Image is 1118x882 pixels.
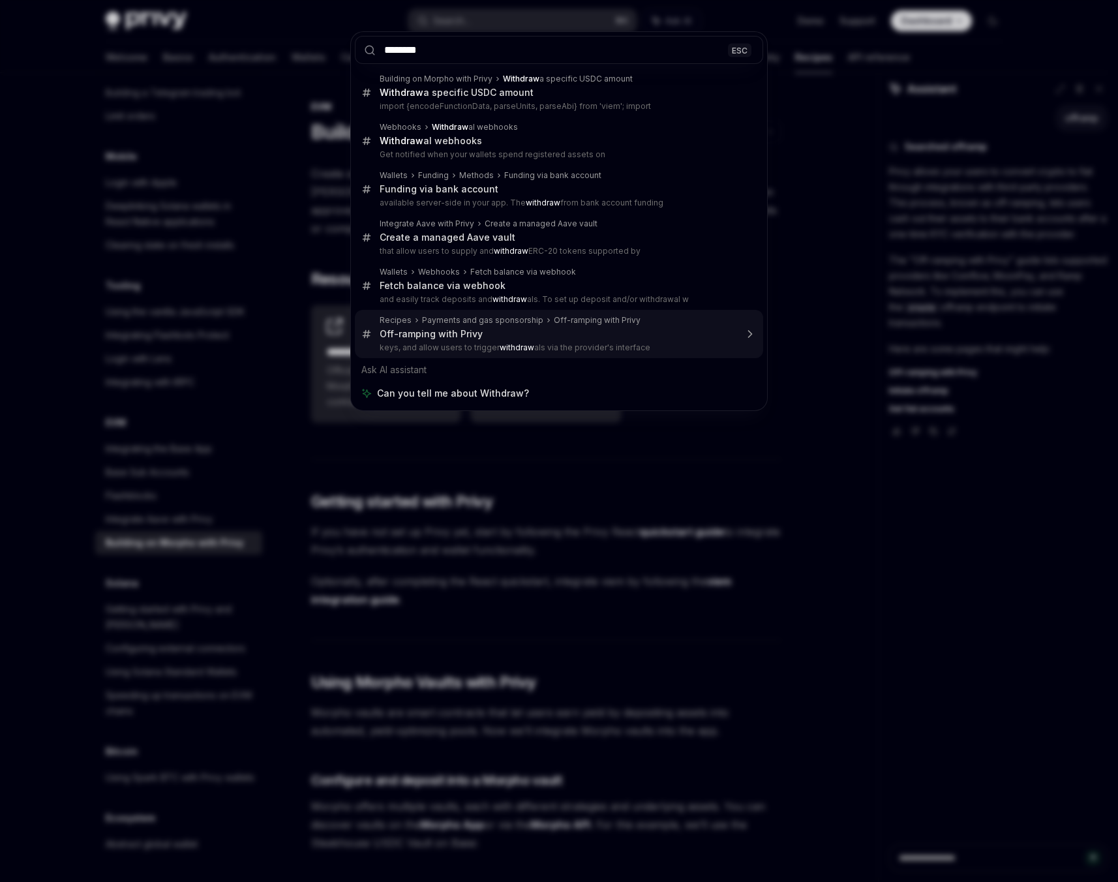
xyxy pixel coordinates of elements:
b: Withdraw [380,135,423,146]
div: Create a managed Aave vault [485,219,597,229]
div: Integrate Aave with Privy [380,219,474,229]
div: Payments and gas sponsorship [422,315,543,326]
b: Withdraw [380,87,423,98]
b: withdraw [500,342,534,352]
b: Withdraw [432,122,468,132]
div: Fetch balance via webhook [380,280,506,292]
div: Webhooks [418,267,460,277]
b: withdraw [526,198,560,207]
span: Can you tell me about Withdraw? [377,387,529,400]
div: Ask AI assistant [355,358,763,382]
div: a specific USDC amount [503,74,633,84]
div: ESC [728,43,751,57]
p: available server-side in your app. The from bank account funding [380,198,736,208]
div: Funding via bank account [380,183,498,195]
div: a specific USDC amount [380,87,534,99]
div: Building on Morpho with Privy [380,74,492,84]
div: al webhooks [380,135,482,147]
div: Recipes [380,315,412,326]
p: keys, and allow users to trigger als via the provider's interface [380,342,736,353]
div: Funding [418,170,449,181]
p: and easily track deposits and als. To set up deposit and/or withdrawal w [380,294,736,305]
div: Funding via bank account [504,170,601,181]
div: Wallets [380,267,408,277]
div: Create a managed Aave vault [380,232,515,243]
b: Withdraw [503,74,539,84]
div: Webhooks [380,122,421,132]
p: that allow users to supply and ERC-20 tokens supported by [380,246,736,256]
div: Fetch balance via webhook [470,267,576,277]
b: withdraw [494,246,528,256]
b: withdraw [492,294,527,304]
div: Off-ramping with Privy [380,328,483,340]
p: Get notified when your wallets spend registered assets on [380,149,736,160]
div: Off-ramping with Privy [554,315,641,326]
div: al webhooks [432,122,518,132]
div: Methods [459,170,494,181]
div: Wallets [380,170,408,181]
p: import {encodeFunctionData, parseUnits, parseAbi} from 'viem'; import [380,101,736,112]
